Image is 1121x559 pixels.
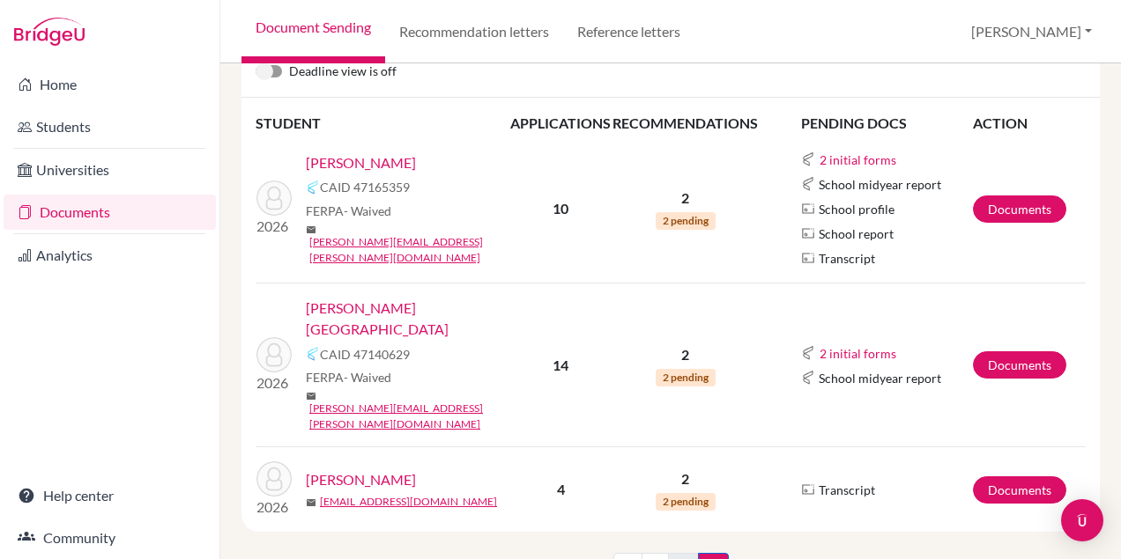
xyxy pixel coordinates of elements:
[963,15,1100,48] button: [PERSON_NAME]
[801,152,815,166] img: Common App logo
[973,476,1066,504] a: Documents
[306,368,391,386] span: FERPA
[801,202,815,216] img: Parchments logo
[4,520,216,555] a: Community
[612,114,758,131] span: RECOMMENDATIONS
[256,461,292,496] img: Yoshino, Sakura
[656,369,716,386] span: 2 pending
[656,212,716,230] span: 2 pending
[256,180,292,216] img: Timmerman, Jakob Andrew
[819,224,894,243] span: School report
[256,337,292,372] img: Vasconcellos, Letícia
[344,203,391,218] span: - Waived
[306,180,320,195] img: Common App logo
[306,497,316,508] span: mail
[612,188,758,209] p: 2
[4,67,216,102] a: Home
[309,234,522,266] a: [PERSON_NAME][EMAIL_ADDRESS][PERSON_NAME][DOMAIN_NAME]
[306,347,320,361] img: Common App logo
[553,357,568,373] b: 14
[801,177,815,191] img: Common App logo
[819,249,875,268] span: Transcript
[553,200,568,217] b: 10
[1061,499,1103,541] div: Open Intercom Messenger
[289,62,397,83] span: Deadline view is off
[4,152,216,188] a: Universities
[801,482,815,496] img: Parchments logo
[612,468,758,489] p: 2
[801,371,815,385] img: Common App logo
[819,343,897,364] button: 2 initial forms
[14,18,85,46] img: Bridge-U
[344,370,391,385] span: - Waived
[306,224,316,235] span: mail
[4,195,216,230] a: Documents
[306,298,522,340] a: [PERSON_NAME][GEOGRAPHIC_DATA]
[557,481,565,497] b: 4
[510,114,611,131] span: APPLICATIONS
[320,494,497,510] a: [EMAIL_ADDRESS][DOMAIN_NAME]
[320,178,410,196] span: CAID 47165359
[801,251,815,265] img: Parchments logo
[801,114,907,131] span: PENDING DOCS
[256,372,292,394] p: 2026
[819,175,941,194] span: School midyear report
[612,344,758,365] p: 2
[306,391,316,401] span: mail
[801,226,815,240] img: Parchments logo
[656,493,716,511] span: 2 pending
[256,496,292,518] p: 2026
[309,401,522,432] a: [PERSON_NAME][EMAIL_ADDRESS][PERSON_NAME][DOMAIN_NAME]
[819,200,895,218] span: School profile
[972,112,1086,135] th: ACTION
[801,346,815,360] img: Common App logo
[4,238,216,273] a: Analytics
[306,152,416,173] a: [PERSON_NAME]
[256,216,292,237] p: 2026
[320,345,410,364] span: CAID 47140629
[306,469,416,490] a: [PERSON_NAME]
[819,481,875,499] span: Transcript
[973,195,1066,223] a: Documents
[819,150,897,170] button: 2 initial forms
[256,112,509,135] th: STUDENT
[306,202,391,220] span: FERPA
[4,109,216,144] a: Students
[4,478,216,513] a: Help center
[819,369,941,387] span: School midyear report
[973,351,1066,379] a: Documents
